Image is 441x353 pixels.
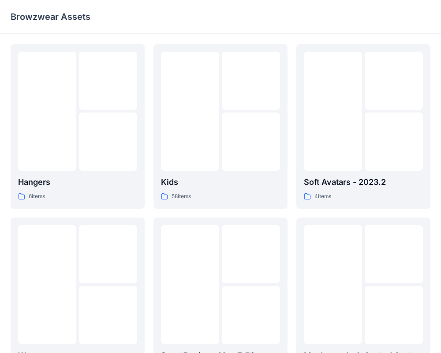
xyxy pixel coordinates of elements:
p: 58 items [172,192,191,201]
p: Browzwear Assets [11,11,90,23]
p: Kids [161,176,280,188]
p: Soft Avatars - 2023.2 [304,176,423,188]
a: Hangers6items [11,44,145,209]
p: 6 items [29,192,45,201]
a: Soft Avatars - 2023.24items [296,44,430,209]
a: Kids58items [153,44,288,209]
p: Hangers [18,176,137,188]
p: 4 items [314,192,331,201]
